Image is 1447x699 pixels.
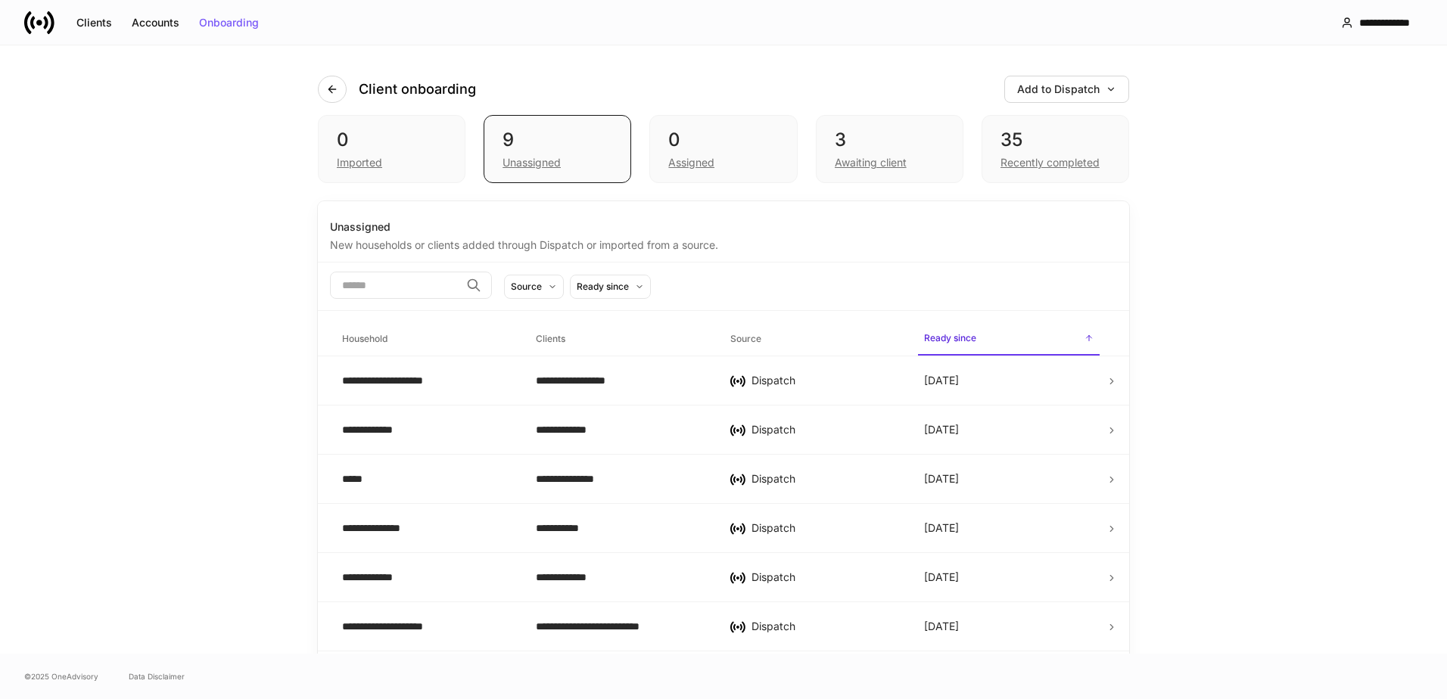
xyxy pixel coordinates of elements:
button: Add to Dispatch [1004,76,1129,103]
span: Household [336,324,518,355]
h6: Household [342,331,387,346]
button: Onboarding [189,11,269,35]
h6: Clients [536,331,565,346]
div: Assigned [668,155,714,170]
button: Clients [67,11,122,35]
div: Recently completed [1000,155,1100,170]
span: © 2025 OneAdvisory [24,670,98,682]
h6: Ready since [924,331,976,345]
div: Unassigned [330,219,1117,235]
div: Unassigned [503,155,561,170]
div: 35Recently completed [982,115,1129,183]
span: Source [724,324,906,355]
div: Dispatch [752,471,900,486]
div: 3 [835,128,944,152]
div: Dispatch [752,520,900,536]
div: Dispatch [752,422,900,437]
p: [DATE] [924,373,959,388]
div: New households or clients added through Dispatch or imported from a source. [330,235,1117,253]
h4: Client onboarding [359,80,476,98]
div: Onboarding [199,17,259,28]
p: [DATE] [924,520,959,536]
button: Source [504,275,564,299]
div: Source [511,279,542,294]
button: Accounts [122,11,189,35]
h6: Source [730,331,761,346]
div: Clients [76,17,112,28]
div: Dispatch [752,619,900,634]
div: Dispatch [752,570,900,585]
div: 3Awaiting client [816,115,963,183]
span: Ready since [918,323,1100,356]
span: Clients [530,324,711,355]
p: [DATE] [924,619,959,634]
div: Ready since [577,279,629,294]
div: Imported [337,155,382,170]
div: 0Assigned [649,115,797,183]
div: Dispatch [752,373,900,388]
button: Ready since [570,275,651,299]
div: 0Imported [318,115,465,183]
div: Awaiting client [835,155,907,170]
div: 9Unassigned [484,115,631,183]
p: [DATE] [924,422,959,437]
div: 35 [1000,128,1110,152]
div: Accounts [132,17,179,28]
p: [DATE] [924,570,959,585]
div: 9 [503,128,612,152]
a: Data Disclaimer [129,670,185,682]
div: 0 [668,128,778,152]
div: 0 [337,128,447,152]
p: [DATE] [924,471,959,486]
div: Add to Dispatch [1017,84,1116,95]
